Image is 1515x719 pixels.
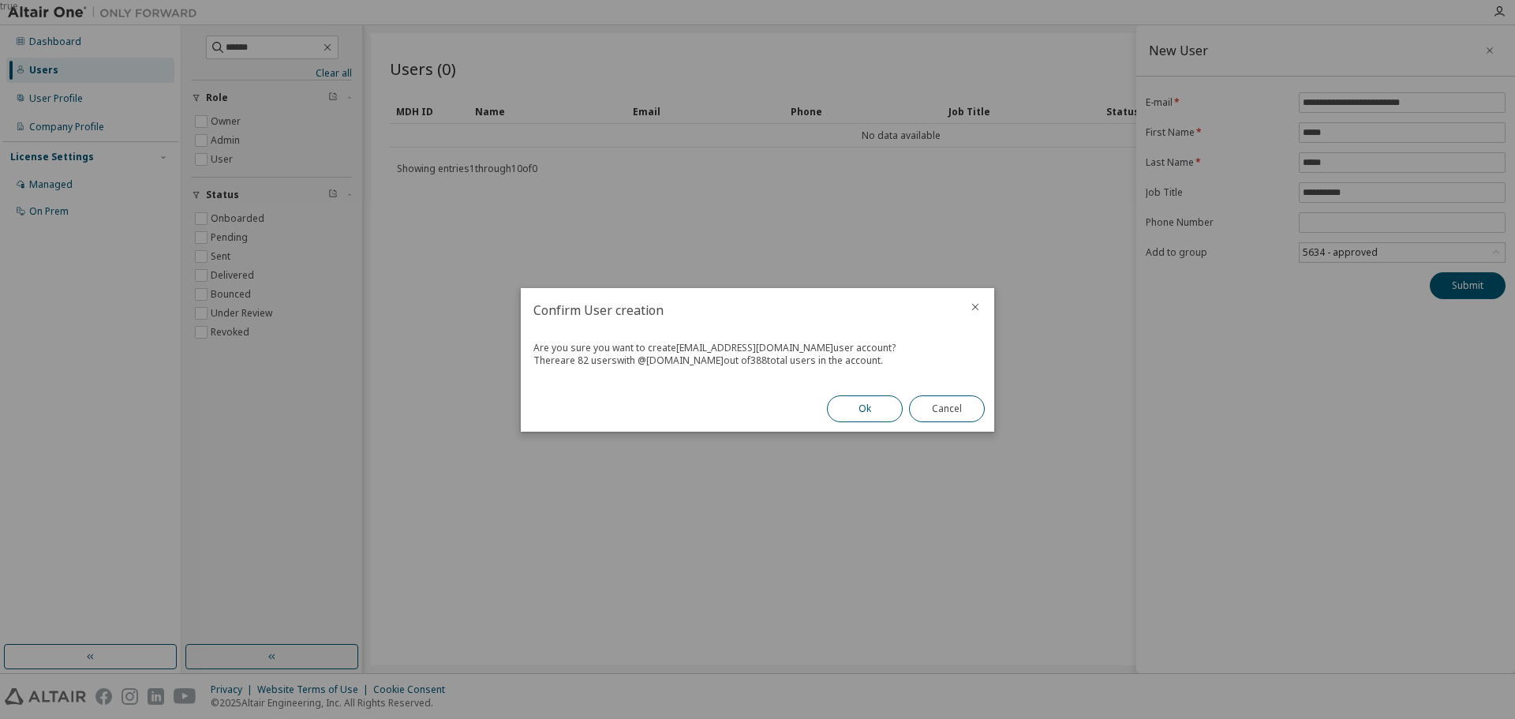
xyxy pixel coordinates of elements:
button: Cancel [909,395,985,422]
button: close [969,301,982,313]
h2: Confirm User creation [521,288,956,332]
button: Ok [827,395,903,422]
div: There are 82 users with @ [DOMAIN_NAME] out of 388 total users in the account. [533,354,982,367]
div: Are you sure you want to create [EMAIL_ADDRESS][DOMAIN_NAME] user account? [533,342,982,354]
